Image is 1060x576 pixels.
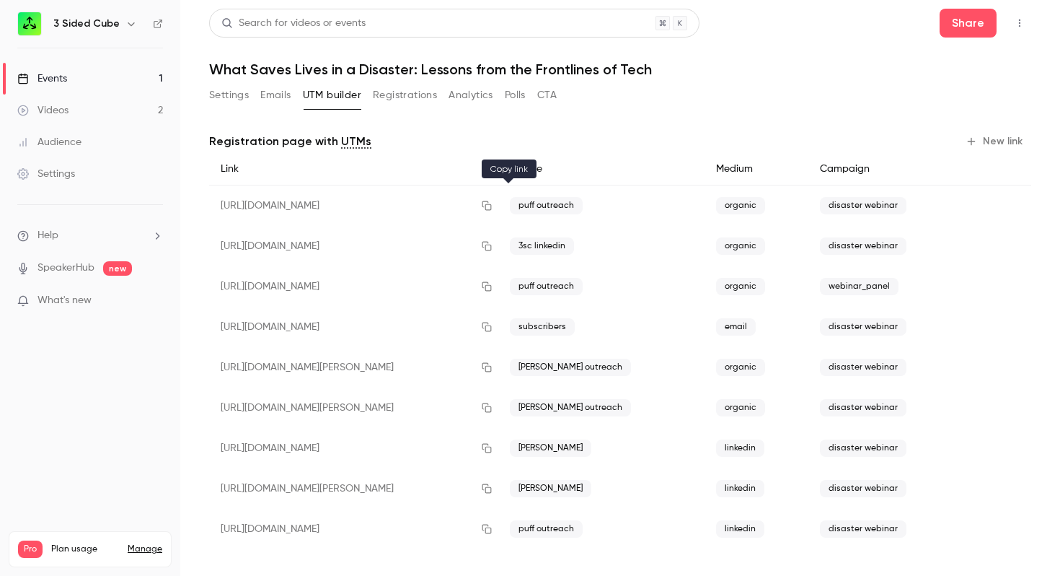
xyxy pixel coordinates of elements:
span: [PERSON_NAME] [510,480,591,497]
span: disaster webinar [820,480,906,497]
li: help-dropdown-opener [17,228,163,243]
iframe: Noticeable Trigger [146,294,163,307]
span: puff outreach [510,197,583,214]
div: [URL][DOMAIN_NAME] [209,428,498,468]
div: Audience [17,135,81,149]
div: Campaign [808,153,966,186]
div: [URL][DOMAIN_NAME] [209,266,498,307]
span: [PERSON_NAME] [510,440,591,457]
span: 3sc linkedin [510,237,574,255]
span: linkedin [716,440,764,457]
div: [URL][DOMAIN_NAME][PERSON_NAME] [209,388,498,428]
h6: 3 Sided Cube [53,17,120,31]
img: 3 Sided Cube [18,12,41,35]
a: SpeakerHub [37,261,94,276]
span: new [103,261,132,276]
h1: What Saves Lives in a Disaster: Lessons from the Frontlines of Tech [209,61,1031,78]
span: linkedin [716,480,764,497]
span: Plan usage [51,544,119,555]
p: Registration page with [209,133,371,150]
span: disaster webinar [820,237,906,255]
button: Settings [209,84,249,107]
span: organic [716,278,765,295]
span: webinar_panel [820,278,898,295]
span: disaster webinar [820,197,906,214]
span: organic [716,197,765,214]
div: [URL][DOMAIN_NAME] [209,509,498,549]
span: subscribers [510,318,575,336]
button: Analytics [449,84,493,107]
button: Polls [505,84,526,107]
span: disaster webinar [820,399,906,416]
div: Link [209,153,498,186]
a: UTMs [341,133,371,150]
a: Manage [128,544,162,555]
div: Settings [17,167,75,181]
div: Videos [17,103,69,118]
button: Registrations [373,84,437,107]
span: email [716,318,756,336]
span: disaster webinar [820,318,906,336]
span: puff outreach [510,278,583,295]
div: [URL][DOMAIN_NAME][PERSON_NAME] [209,347,498,388]
span: organic [716,399,765,416]
span: disaster webinar [820,520,906,538]
button: UTM builder [303,84,361,107]
div: [URL][DOMAIN_NAME][PERSON_NAME] [209,468,498,509]
button: Emails [260,84,291,107]
div: Source [498,153,705,186]
div: Events [17,71,67,86]
button: CTA [537,84,557,107]
span: organic [716,359,765,376]
div: [URL][DOMAIN_NAME] [209,226,498,266]
div: Medium [705,153,808,186]
span: disaster webinar [820,359,906,376]
div: [URL][DOMAIN_NAME] [209,186,498,227]
span: [PERSON_NAME] outreach [510,359,631,376]
div: [URL][DOMAIN_NAME] [209,307,498,347]
button: New link [960,130,1031,153]
span: linkedin [716,520,764,538]
span: [PERSON_NAME] outreach [510,399,631,416]
span: What's new [37,293,92,308]
div: Search for videos or events [221,16,366,31]
span: puff outreach [510,520,583,538]
span: organic [716,237,765,255]
span: disaster webinar [820,440,906,457]
span: Pro [18,541,43,558]
span: Help [37,228,58,243]
button: Share [940,9,997,38]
